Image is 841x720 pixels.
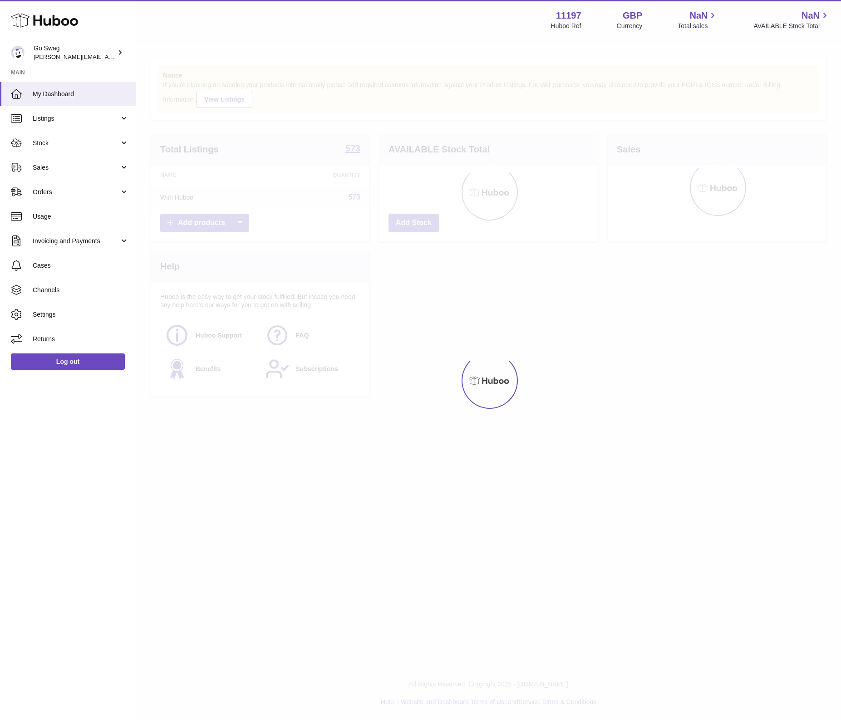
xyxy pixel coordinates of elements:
[33,114,119,123] span: Listings
[33,188,119,196] span: Orders
[33,335,129,343] span: Returns
[551,22,581,30] div: Huboo Ref
[802,10,820,22] span: NaN
[11,353,125,370] a: Log out
[678,10,718,30] a: NaN Total sales
[34,53,182,60] span: [PERSON_NAME][EMAIL_ADDRESS][DOMAIN_NAME]
[33,286,129,294] span: Channels
[33,212,129,221] span: Usage
[678,22,718,30] span: Total sales
[33,163,119,172] span: Sales
[11,46,25,59] img: leigh@goswag.com
[753,22,830,30] span: AVAILABLE Stock Total
[753,10,830,30] a: NaN AVAILABLE Stock Total
[33,139,119,147] span: Stock
[623,10,642,22] strong: GBP
[33,261,129,270] span: Cases
[689,10,708,22] span: NaN
[556,10,581,22] strong: 11197
[33,310,129,319] span: Settings
[33,237,119,245] span: Invoicing and Payments
[33,90,129,98] span: My Dashboard
[34,44,115,61] div: Go Swag
[617,22,643,30] div: Currency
